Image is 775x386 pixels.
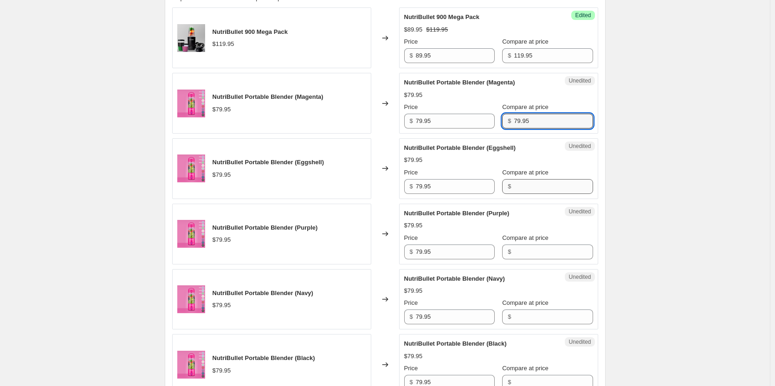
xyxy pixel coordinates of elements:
span: NutriBullet Portable Blender (Magenta) [404,79,515,86]
div: $79.95 [404,90,423,100]
span: Unedited [568,338,591,346]
span: $ [508,379,511,386]
div: $79.95 [213,170,231,180]
span: $ [508,52,511,59]
div: $79.95 [213,235,231,244]
span: Price [404,169,418,176]
span: $ [508,248,511,255]
span: Price [404,299,418,306]
span: NutriBullet Portable Blender (Black) [404,340,507,347]
span: $ [508,183,511,190]
span: Price [404,234,418,241]
span: Unedited [568,142,591,150]
img: HOT_PINK_1_a3971b23-8672-40b5-911e-cc385ef046e4_80x.png [177,90,205,117]
div: $79.95 [404,352,423,361]
div: $79.95 [404,221,423,230]
div: $79.95 [213,366,231,375]
span: NutriBullet 900 Mega Pack [404,13,480,20]
img: HOT_PINK_1_a3971b23-8672-40b5-911e-cc385ef046e4_80x.png [177,351,205,379]
img: HOT_PINK_1_a3971b23-8672-40b5-911e-cc385ef046e4_80x.png [177,154,205,182]
span: Compare at price [502,299,549,306]
span: Unedited [568,273,591,281]
span: $ [410,52,413,59]
span: NutriBullet Portable Blender (Black) [213,354,315,361]
span: $ [410,183,413,190]
span: NutriBullet Portable Blender (Purple) [404,210,510,217]
span: Unedited [568,77,591,84]
span: Price [404,365,418,372]
div: $79.95 [404,286,423,296]
span: Price [404,103,418,110]
span: NutriBullet Portable Blender (Purple) [213,224,318,231]
span: NutriBullet Portable Blender (Navy) [404,275,505,282]
span: Compare at price [502,38,549,45]
span: $ [410,313,413,320]
span: $ [508,313,511,320]
div: $79.95 [404,155,423,165]
div: $79.95 [213,105,231,114]
span: Price [404,38,418,45]
img: HOT_PINK_1_a3971b23-8672-40b5-911e-cc385ef046e4_80x.png [177,220,205,248]
span: Unedited [568,208,591,215]
span: NutriBullet Portable Blender (Eggshell) [404,144,516,151]
span: NutriBullet Portable Blender (Navy) [213,289,313,296]
span: NutriBullet 900 Mega Pack [213,28,288,35]
span: Compare at price [502,234,549,241]
span: $ [410,379,413,386]
img: HOT_PINK_1_a3971b23-8672-40b5-911e-cc385ef046e4_80x.png [177,285,205,313]
span: Edited [575,12,591,19]
span: Compare at price [502,365,549,372]
span: NutriBullet Portable Blender (Eggshell) [213,159,324,166]
span: $ [410,248,413,255]
span: Compare at price [502,103,549,110]
span: $ [410,117,413,124]
span: NutriBullet Portable Blender (Magenta) [213,93,323,100]
img: mega_pack_website4_80x.png [177,24,205,52]
div: $79.95 [213,301,231,310]
div: $119.95 [213,39,234,49]
span: Compare at price [502,169,549,176]
span: $ [508,117,511,124]
div: $89.95 [404,25,423,34]
strike: $119.95 [426,25,448,34]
